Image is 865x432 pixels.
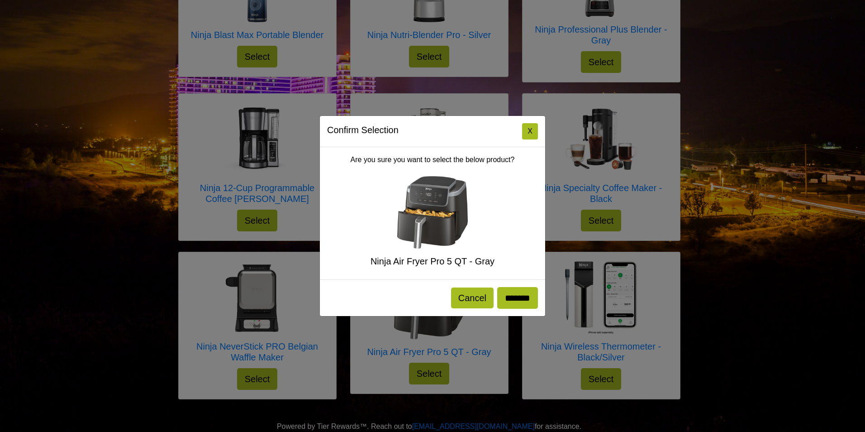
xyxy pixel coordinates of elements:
[396,176,469,249] img: Ninja Air Fryer Pro 5 QT - Gray
[327,256,538,267] h5: Ninja Air Fryer Pro 5 QT - Gray
[320,147,545,279] div: Are you sure you want to select the below product?
[451,288,494,308] button: Cancel
[327,123,399,137] h5: Confirm Selection
[522,123,538,139] button: Close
